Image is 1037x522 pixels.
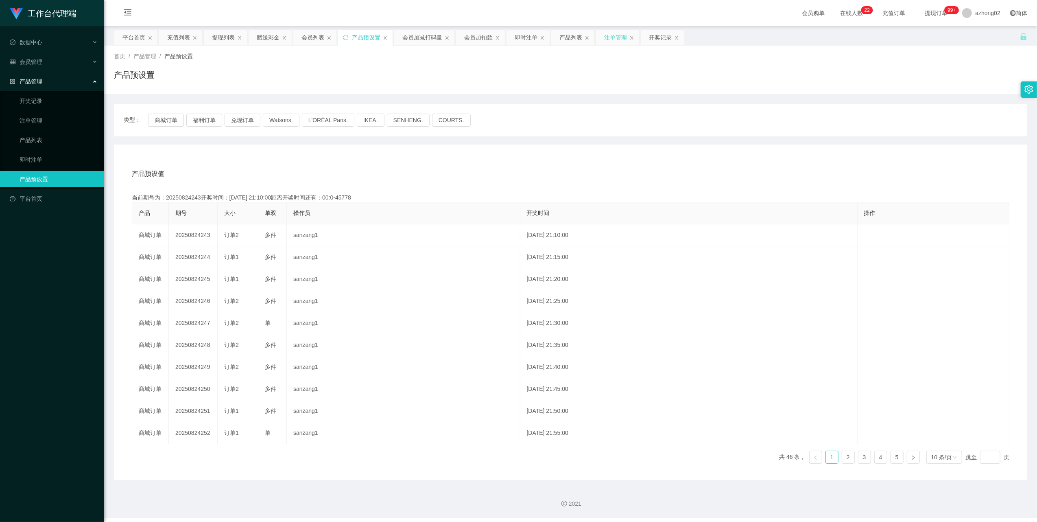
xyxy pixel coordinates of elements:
[139,210,150,216] span: 产品
[287,378,520,400] td: sanzang1
[20,112,98,129] a: 注单管理
[858,451,871,464] li: 3
[265,408,276,414] span: 多件
[383,35,388,40] i: 图标: close
[944,6,959,14] sup: 947
[864,210,875,216] span: 操作
[10,191,98,207] a: 图标: dashboard平台首页
[132,169,164,179] span: 产品预设值
[674,35,679,40] i: 图标: close
[132,268,169,290] td: 商城订单
[779,451,806,464] li: 共 46 条，
[265,386,276,392] span: 多件
[515,30,537,45] div: 即时注单
[865,6,867,14] p: 2
[169,422,218,444] td: 20250824252
[826,451,838,463] a: 1
[809,451,822,464] li: 上一页
[224,364,239,370] span: 订单2
[169,224,218,246] td: 20250824243
[10,78,42,85] span: 产品管理
[224,232,239,238] span: 订单2
[237,35,242,40] i: 图标: close
[10,39,42,46] span: 数据中心
[169,268,218,290] td: 20250824245
[861,6,873,14] sup: 22
[224,276,239,282] span: 订单1
[965,451,1009,464] div: 跳至 页
[132,334,169,356] td: 商城订单
[111,500,1030,508] div: 2021
[257,30,279,45] div: 赠送彩金
[287,290,520,312] td: sanzang1
[124,114,148,127] span: 类型：
[132,312,169,334] td: 商城订单
[891,451,903,463] a: 5
[169,290,218,312] td: 20250824246
[1010,10,1016,16] i: 图标: global
[540,35,545,40] i: 图标: close
[561,501,567,507] i: 图标: copyright
[265,342,276,348] span: 多件
[836,10,867,16] span: 在线人数
[287,334,520,356] td: sanzang1
[159,53,161,59] span: /
[148,114,184,127] button: 商城订单
[813,455,818,460] i: 图标: left
[520,356,858,378] td: [DATE] 21:40:00
[402,30,442,45] div: 会员加减打码量
[432,114,471,127] button: COURTS.
[169,378,218,400] td: 20250824250
[842,451,855,464] li: 2
[287,312,520,334] td: sanzang1
[387,114,430,127] button: SENHENG.
[212,30,235,45] div: 提现列表
[287,268,520,290] td: sanzang1
[224,298,239,304] span: 订单2
[20,132,98,148] a: 产品列表
[169,356,218,378] td: 20250824249
[265,254,276,260] span: 多件
[287,356,520,378] td: sanzang1
[169,400,218,422] td: 20250824251
[282,35,287,40] i: 图标: close
[10,79,15,84] i: 图标: appstore-o
[10,8,23,20] img: logo.9652507e.png
[186,114,222,127] button: 福利订单
[224,408,239,414] span: 订单1
[224,430,239,436] span: 订单1
[10,59,15,65] i: 图标: table
[224,342,239,348] span: 订单2
[520,290,858,312] td: [DATE] 21:25:00
[20,93,98,109] a: 开奖记录
[287,246,520,268] td: sanzang1
[132,290,169,312] td: 商城订单
[132,422,169,444] td: 商城订单
[263,114,299,127] button: Watsons.
[169,334,218,356] td: 20250824248
[952,455,957,461] i: 图标: down
[520,334,858,356] td: [DATE] 21:35:00
[265,430,271,436] span: 单
[891,451,904,464] li: 5
[114,53,125,59] span: 首页
[225,114,260,127] button: 兑现订单
[132,400,169,422] td: 商城订单
[265,364,276,370] span: 多件
[357,114,384,127] button: IKEA.
[224,386,239,392] span: 订单2
[1020,33,1027,40] i: 图标: unlock
[132,193,1009,202] div: 当前期号为：20250824243开奖时间：[DATE] 21:10:00距离开奖时间还有：00:0-45778
[495,35,500,40] i: 图标: close
[445,35,450,40] i: 图标: close
[520,224,858,246] td: [DATE] 21:10:00
[604,30,627,45] div: 注单管理
[520,400,858,422] td: [DATE] 21:50:00
[352,30,380,45] div: 产品预设置
[132,356,169,378] td: 商城订单
[265,276,276,282] span: 多件
[825,451,838,464] li: 1
[133,53,156,59] span: 产品管理
[167,30,190,45] div: 充值列表
[265,320,271,326] span: 单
